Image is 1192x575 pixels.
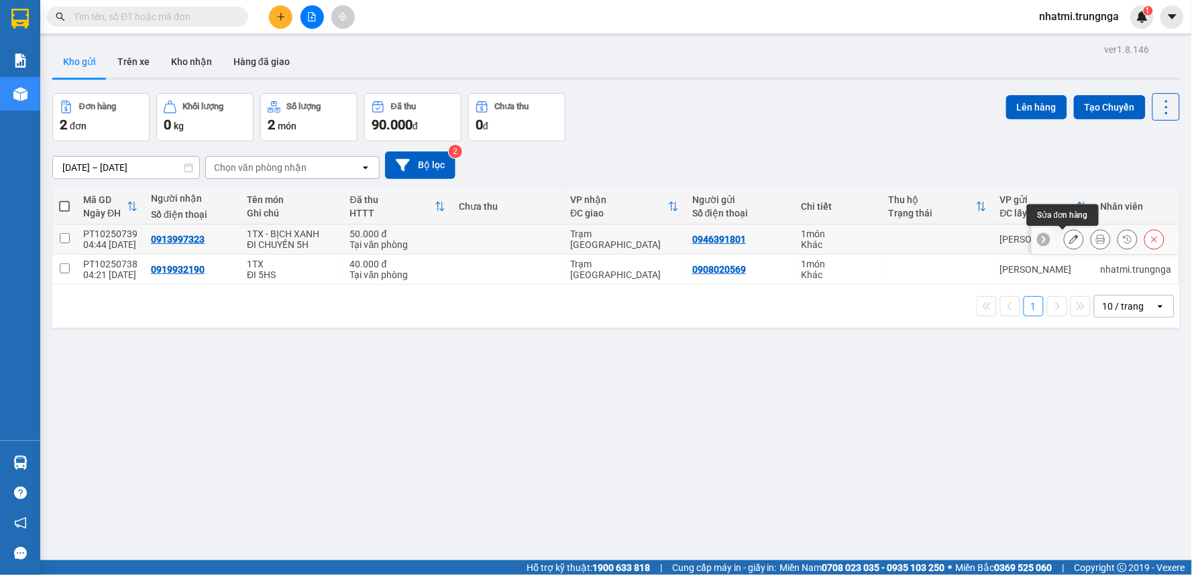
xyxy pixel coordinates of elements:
[527,560,650,575] span: Hỗ trợ kỹ thuật:
[83,229,138,239] div: PT10250739
[993,189,1094,225] th: Toggle SortBy
[70,121,87,131] span: đơn
[1101,201,1172,212] div: Nhân viên
[11,9,29,29] img: logo-vxr
[476,117,483,133] span: 0
[1105,42,1150,57] div: ver 1.8.146
[10,70,121,86] div: 50.000
[1118,563,1127,572] span: copyright
[13,54,28,68] img: solution-icon
[692,264,746,275] div: 0908020569
[83,194,127,205] div: Mã GD
[151,234,205,245] div: 0913997323
[570,229,679,250] div: Trạm [GEOGRAPHIC_DATA]
[11,94,264,111] div: Tên hàng: 1TX - BỊCH XANH ( : 1 )
[247,194,337,205] div: Tên món
[350,229,445,239] div: 50.000 đ
[1027,204,1099,226] div: Sửa đơn hàng
[268,117,275,133] span: 2
[350,269,445,280] div: Tại văn phòng
[343,189,452,225] th: Toggle SortBy
[801,259,875,269] div: 1 món
[183,102,224,111] div: Khối lượng
[164,117,171,133] span: 0
[364,93,462,141] button: Đã thu90.000đ
[1155,301,1166,312] svg: open
[350,208,435,218] div: HTTT
[128,44,264,62] div: 0913997323
[79,102,116,111] div: Đơn hàng
[1074,95,1146,119] button: Tạo Chuyến
[1160,5,1184,29] button: caret-down
[160,46,223,78] button: Kho nhận
[801,229,875,239] div: 1 món
[214,161,307,174] div: Chọn văn phòng nhận
[692,194,788,205] div: Người gửi
[1000,264,1087,275] div: [PERSON_NAME]
[801,269,875,280] div: Khác
[1000,234,1087,245] div: [PERSON_NAME]
[247,239,337,250] div: ĐI CHUYẾN 5H
[14,487,27,499] span: question-circle
[14,547,27,560] span: message
[151,193,233,204] div: Người nhận
[495,102,529,111] div: Chưa thu
[570,194,668,205] div: VP nhận
[83,239,138,250] div: 04:44 [DATE]
[483,121,488,131] span: đ
[1024,296,1044,316] button: 1
[287,102,321,111] div: Số lượng
[881,189,993,225] th: Toggle SortBy
[76,189,144,225] th: Toggle SortBy
[276,12,286,21] span: plus
[660,560,662,575] span: |
[1101,264,1172,275] div: nhatmi.trungnga
[888,194,976,205] div: Thu hộ
[385,151,455,179] button: Bộ lọc
[247,229,337,239] div: 1TX - BỊCH XANH
[449,145,462,158] sup: 2
[1000,208,1077,218] div: ĐC lấy
[350,194,435,205] div: Đã thu
[801,201,875,212] div: Chi tiết
[468,93,565,141] button: Chưa thu0đ
[53,157,199,178] input: Select a date range.
[223,46,301,78] button: Hàng đã giao
[60,117,67,133] span: 2
[107,46,160,78] button: Trên xe
[13,456,28,470] img: warehouse-icon
[83,208,127,218] div: Ngày ĐH
[83,259,138,269] div: PT10250738
[52,93,150,141] button: Đơn hàng2đơn
[391,102,416,111] div: Đã thu
[1000,194,1077,205] div: VP gửi
[247,259,337,269] div: 1TX
[360,162,371,173] svg: open
[278,121,296,131] span: món
[1167,11,1179,23] span: caret-down
[459,201,557,212] div: Chưa thu
[350,259,445,269] div: 40.000 đ
[1144,6,1153,15] sup: 1
[1064,229,1084,249] div: Sửa đơn hàng
[1063,560,1065,575] span: |
[570,259,679,280] div: Trạm [GEOGRAPHIC_DATA]
[1103,300,1144,313] div: 10 / trang
[672,560,777,575] span: Cung cấp máy in - giấy in:
[331,5,355,29] button: aim
[413,121,418,131] span: đ
[11,11,119,42] div: [PERSON_NAME]
[995,562,1052,573] strong: 0369 525 060
[801,239,875,250] div: Khác
[563,189,686,225] th: Toggle SortBy
[260,93,358,141] button: Số lượng2món
[269,5,292,29] button: plus
[1006,95,1067,119] button: Lên hàng
[1146,6,1150,15] span: 1
[174,121,184,131] span: kg
[956,560,1052,575] span: Miền Bắc
[11,11,32,25] span: Gửi:
[780,560,945,575] span: Miền Nam
[52,46,107,78] button: Kho gửi
[592,562,650,573] strong: 1900 633 818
